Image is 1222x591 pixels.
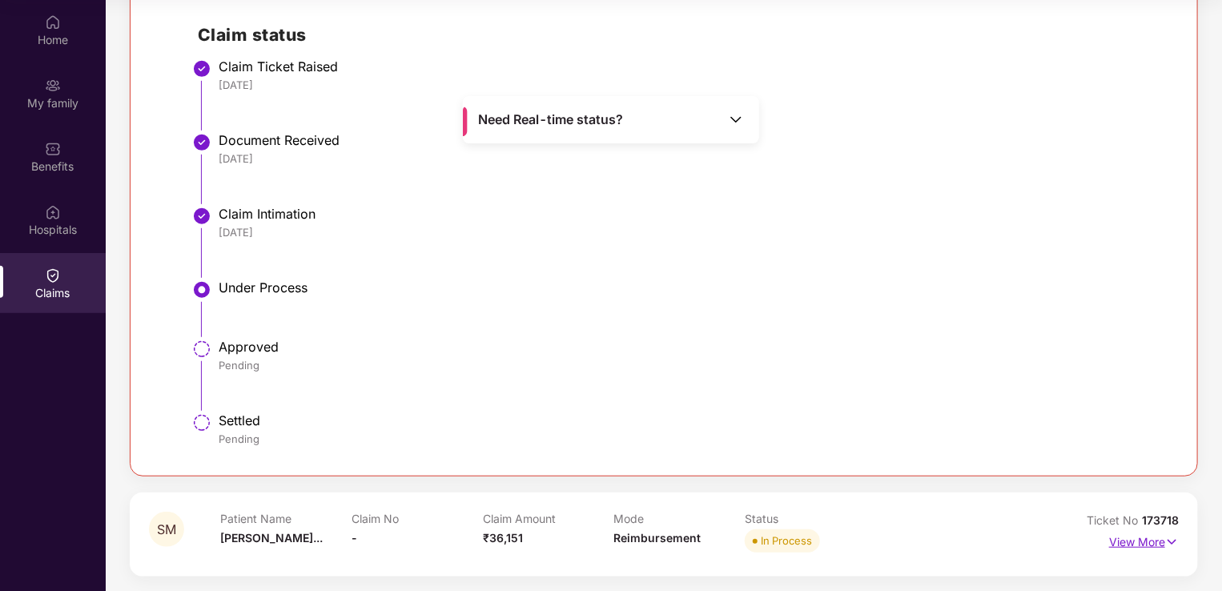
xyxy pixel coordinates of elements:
span: [PERSON_NAME]... [220,531,323,545]
span: Ticket No [1087,513,1142,527]
span: Reimbursement [613,531,701,545]
img: svg+xml;base64,PHN2ZyBpZD0iU3RlcC1Eb25lLTMyeDMyIiB4bWxucz0iaHR0cDovL3d3dy53My5vcmcvMjAwMC9zdmciIH... [192,207,211,226]
img: svg+xml;base64,PHN2ZyBpZD0iU3RlcC1Eb25lLTMyeDMyIiB4bWxucz0iaHR0cDovL3d3dy53My5vcmcvMjAwMC9zdmciIH... [192,59,211,78]
img: svg+xml;base64,PHN2ZyBpZD0iU3RlcC1BY3RpdmUtMzJ4MzIiIHhtbG5zPSJodHRwOi8vd3d3LnczLm9yZy8yMDAwL3N2Zy... [192,280,211,300]
img: svg+xml;base64,PHN2ZyBpZD0iSG9tZSIgeG1sbnM9Imh0dHA6Ly93d3cudzMub3JnLzIwMDAvc3ZnIiB3aWR0aD0iMjAiIG... [45,14,61,30]
p: Claim Amount [483,512,614,525]
img: svg+xml;base64,PHN2ZyBpZD0iQmVuZWZpdHMiIHhtbG5zPSJodHRwOi8vd3d3LnczLm9yZy8yMDAwL3N2ZyIgd2lkdGg9Ij... [45,141,61,157]
div: Pending [219,432,1162,446]
span: SM [157,523,176,537]
p: Patient Name [220,512,352,525]
div: Pending [219,358,1162,372]
span: ₹36,151 [483,531,523,545]
img: svg+xml;base64,PHN2ZyBpZD0iSG9zcGl0YWxzIiB4bWxucz0iaHR0cDovL3d3dy53My5vcmcvMjAwMC9zdmciIHdpZHRoPS... [45,204,61,220]
div: [DATE] [219,225,1162,239]
div: In Process [761,533,812,549]
p: Claim No [352,512,483,525]
span: 173718 [1142,513,1179,527]
h2: Claim status [198,22,1162,48]
div: Under Process [219,279,1162,295]
div: Settled [219,412,1162,428]
img: svg+xml;base64,PHN2ZyB3aWR0aD0iMjAiIGhlaWdodD0iMjAiIHZpZXdCb3g9IjAgMCAyMCAyMCIgZmlsbD0ibm9uZSIgeG... [45,78,61,94]
div: Approved [219,339,1162,355]
div: Document Received [219,132,1162,148]
p: View More [1109,529,1179,551]
img: svg+xml;base64,PHN2ZyB4bWxucz0iaHR0cDovL3d3dy53My5vcmcvMjAwMC9zdmciIHdpZHRoPSIxNyIgaGVpZ2h0PSIxNy... [1165,533,1179,551]
div: [DATE] [219,151,1162,166]
img: Toggle Icon [728,111,744,127]
div: Claim Ticket Raised [219,58,1162,74]
div: [DATE] [219,78,1162,92]
img: svg+xml;base64,PHN2ZyBpZD0iU3RlcC1QZW5kaW5nLTMyeDMyIiB4bWxucz0iaHR0cDovL3d3dy53My5vcmcvMjAwMC9zdm... [192,413,211,432]
span: - [352,531,357,545]
img: svg+xml;base64,PHN2ZyBpZD0iQ2xhaW0iIHhtbG5zPSJodHRwOi8vd3d3LnczLm9yZy8yMDAwL3N2ZyIgd2lkdGg9IjIwIi... [45,267,61,283]
img: svg+xml;base64,PHN2ZyBpZD0iU3RlcC1QZW5kaW5nLTMyeDMyIiB4bWxucz0iaHR0cDovL3d3dy53My5vcmcvMjAwMC9zdm... [192,340,211,359]
p: Status [745,512,876,525]
p: Mode [613,512,745,525]
div: Claim Intimation [219,206,1162,222]
span: Need Real-time status? [478,111,623,128]
img: svg+xml;base64,PHN2ZyBpZD0iU3RlcC1Eb25lLTMyeDMyIiB4bWxucz0iaHR0cDovL3d3dy53My5vcmcvMjAwMC9zdmciIH... [192,133,211,152]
